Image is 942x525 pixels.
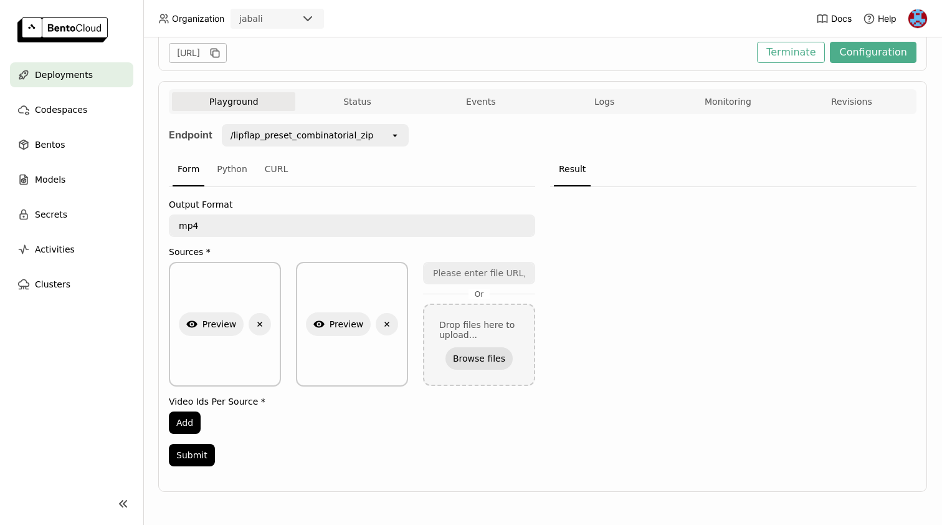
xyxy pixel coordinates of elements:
[169,397,535,407] label: Video Ids Per Source *
[878,13,897,24] span: Help
[594,96,614,107] span: Logs
[170,216,534,236] textarea: mp4
[10,132,133,157] a: Bentos
[169,444,215,466] button: Submit
[212,153,252,186] div: Python
[863,12,897,25] div: Help
[35,242,75,257] span: Activities
[10,237,133,262] a: Activities
[35,277,70,292] span: Clusters
[169,43,227,63] div: [URL]
[424,263,534,283] input: Please enter file URL, for example: https://example.com/file_url
[35,137,65,152] span: Bentos
[172,92,295,111] button: Playground
[666,92,789,111] button: Monitoring
[830,42,916,63] button: Configuration
[816,12,852,25] a: Docs
[306,312,371,336] button: Preview
[35,67,93,82] span: Deployments
[469,289,490,299] span: Or
[439,320,519,340] div: Drop files here to upload...
[10,62,133,87] a: Deployments
[169,412,201,434] button: Add
[757,42,825,63] button: Terminate
[173,153,204,186] div: Form
[264,13,265,26] input: Selected jabali.
[254,319,265,330] svg: Delete
[313,319,325,330] svg: Show
[35,102,87,117] span: Codespaces
[381,319,392,330] svg: Delete
[172,13,224,24] span: Organization
[419,92,543,111] button: Events
[169,200,535,210] label: Output Format
[445,347,513,370] button: Browse files
[169,128,212,141] strong: Endpoint
[908,9,927,28] img: Sasha Azad
[295,92,419,111] button: Status
[554,153,591,186] div: Result
[374,129,376,142] input: Selected /lipflap_preset_combinatorial_zip.
[169,247,535,257] label: Sources *
[260,153,293,186] div: CURL
[231,129,373,142] div: /lipflap_preset_combinatorial_zip
[239,12,263,25] div: jabali
[790,92,913,111] button: Revisions
[10,167,133,192] a: Models
[10,97,133,122] a: Codespaces
[186,319,197,330] svg: Show
[179,312,244,336] button: Preview
[390,130,400,140] svg: open
[35,172,65,187] span: Models
[10,272,133,297] a: Clusters
[10,202,133,227] a: Secrets
[831,13,852,24] span: Docs
[17,17,108,42] img: logo
[35,207,67,222] span: Secrets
